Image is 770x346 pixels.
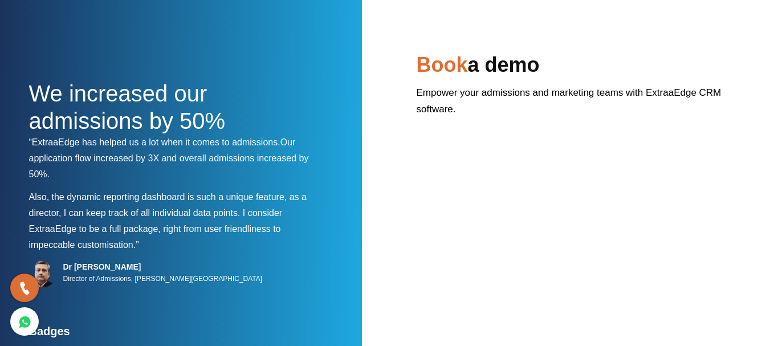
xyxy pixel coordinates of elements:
span: I consider ExtraaEdge to be a full package, right from user friendliness to impeccable customisat... [29,208,283,250]
h2: a demo [417,51,742,84]
h4: Badges [29,324,320,345]
span: Our application flow increased by 3X and overall admissions increased by 50%. [29,137,309,179]
h5: Dr [PERSON_NAME] [63,262,263,272]
span: Also, the dynamic reporting dashboard is such a unique feature, as a director, I can keep track o... [29,192,307,218]
p: Empower your admissions and marketing teams with ExtraaEdge CRM software. [417,84,742,126]
span: Book [417,53,468,76]
p: Director of Admissions, [PERSON_NAME][GEOGRAPHIC_DATA] [63,272,263,286]
span: We increased our admissions by 50% [29,81,226,133]
span: “ExtraaEdge has helped us a lot when it comes to admissions. [29,137,280,147]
